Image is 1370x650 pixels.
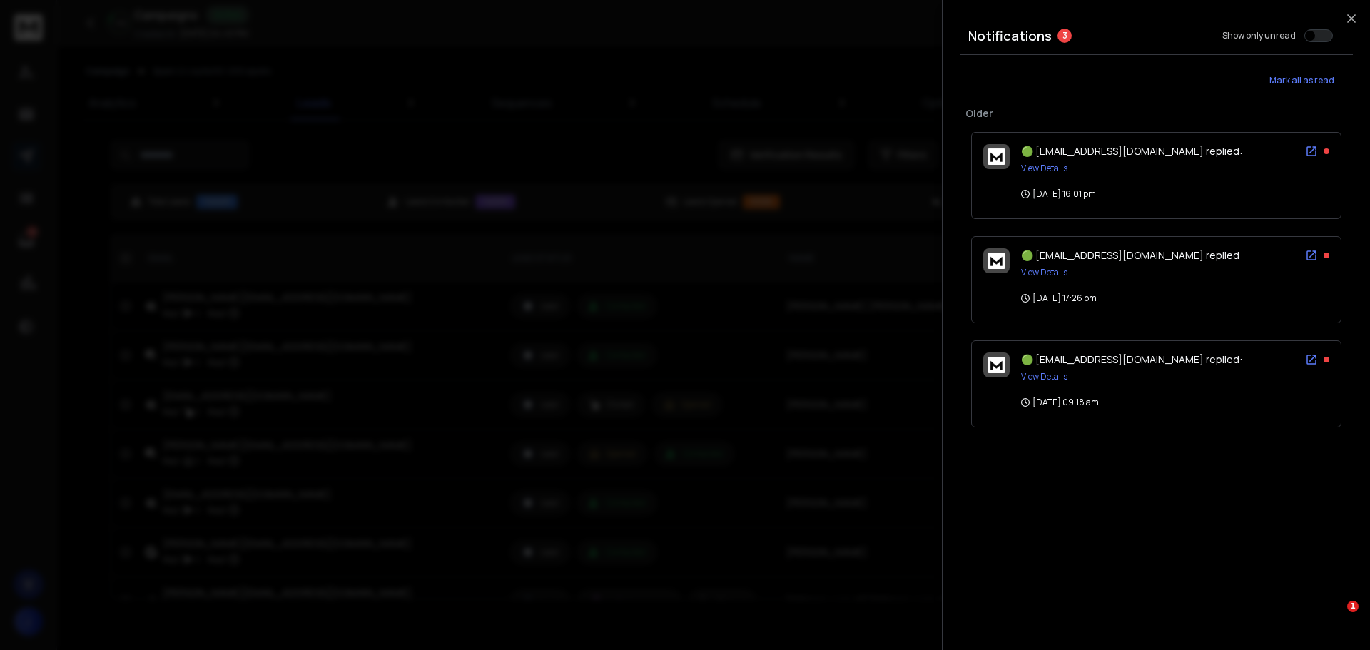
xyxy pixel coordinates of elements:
span: 🟢 [EMAIL_ADDRESS][DOMAIN_NAME] replied: [1021,352,1242,366]
img: logo [988,357,1005,373]
p: [DATE] 17:26 pm [1021,293,1097,304]
label: Show only unread [1222,30,1296,41]
button: View Details [1021,267,1067,278]
img: logo [988,148,1005,165]
p: [DATE] 16:01 pm [1021,188,1096,200]
button: View Details [1021,371,1067,382]
span: Mark all as read [1269,75,1334,86]
p: [DATE] 09:18 am [1021,397,1099,408]
button: Mark all as read [1250,66,1353,95]
h3: Notifications [968,26,1052,46]
iframe: Intercom live chat [1318,601,1352,635]
span: 3 [1057,29,1072,43]
span: 1 [1347,601,1359,612]
img: logo [988,253,1005,269]
button: View Details [1021,163,1067,174]
span: 🟢 [EMAIL_ADDRESS][DOMAIN_NAME] replied: [1021,144,1242,158]
p: Older [965,106,1347,121]
span: 🟢 [EMAIL_ADDRESS][DOMAIN_NAME] replied: [1021,248,1242,262]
